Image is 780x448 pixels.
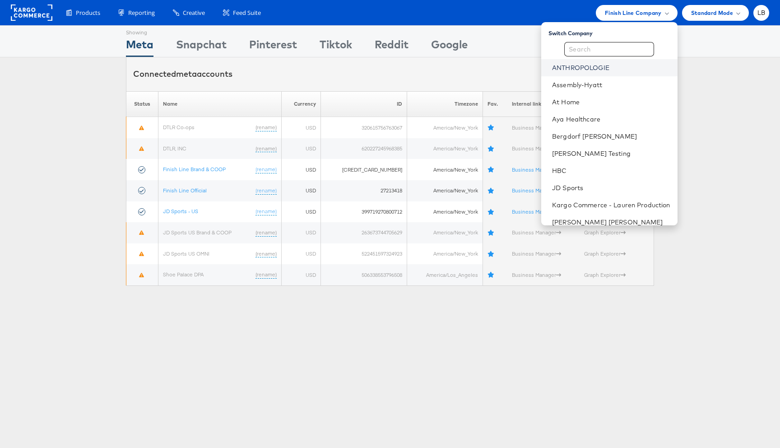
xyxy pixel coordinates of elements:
[512,166,561,173] a: Business Manager
[552,98,670,107] a: At Home
[163,166,226,173] a: Finish Line Brand & COOP
[512,250,561,257] a: Business Manager
[407,159,483,180] td: America/New_York
[281,159,320,180] td: USD
[552,218,670,227] a: [PERSON_NAME] [PERSON_NAME]
[552,183,670,192] a: JD Sports
[176,69,197,79] span: meta
[407,180,483,201] td: America/New_York
[183,9,205,17] span: Creative
[255,208,277,215] a: (rename)
[564,42,654,56] input: Search
[320,264,407,285] td: 506338553796508
[584,229,626,236] a: Graph Explorer
[163,124,195,131] a: DTLR Co-ops
[249,37,297,57] div: Pinterest
[163,187,207,194] a: Finish Line Official
[126,91,158,117] th: Status
[552,132,670,141] a: Bergdorf [PERSON_NAME]
[176,37,227,57] div: Snapchat
[320,91,407,117] th: ID
[320,37,352,57] div: Tiktok
[757,10,766,16] span: LB
[407,138,483,159] td: America/New_York
[552,166,670,175] a: HBC
[512,187,561,194] a: Business Manager
[128,9,155,17] span: Reporting
[552,63,670,72] a: ANTHROPOLOGIE
[281,117,320,138] td: USD
[281,138,320,159] td: USD
[281,243,320,265] td: USD
[281,91,320,117] th: Currency
[281,201,320,223] td: USD
[512,229,561,236] a: Business Manager
[407,91,483,117] th: Timezone
[320,117,407,138] td: 320615756763067
[691,8,733,18] span: Standard Mode
[163,250,209,257] a: JD Sports US OMNI
[255,271,277,279] a: (rename)
[255,250,277,258] a: (rename)
[158,91,281,117] th: Name
[431,37,468,57] div: Google
[320,180,407,201] td: 27213418
[548,26,677,37] div: Switch Company
[407,201,483,223] td: America/New_York
[552,115,670,124] a: Aya Healthcare
[126,37,153,57] div: Meta
[255,124,277,131] a: (rename)
[320,201,407,223] td: 399719270800712
[255,145,277,153] a: (rename)
[512,208,561,215] a: Business Manager
[584,250,626,257] a: Graph Explorer
[407,222,483,243] td: America/New_York
[375,37,409,57] div: Reddit
[255,187,277,195] a: (rename)
[126,26,153,37] div: Showing
[407,243,483,265] td: America/New_York
[552,149,670,158] a: [PERSON_NAME] Testing
[584,271,626,278] a: Graph Explorer
[320,222,407,243] td: 263673744705629
[163,229,232,236] a: JD Sports US Brand & COOP
[133,68,232,80] div: Connected accounts
[281,264,320,285] td: USD
[552,201,670,210] a: Kargo Commerce - Lauren Production
[163,208,198,215] a: JD Sports - US
[255,166,277,173] a: (rename)
[512,124,561,131] a: Business Manager
[255,229,277,237] a: (rename)
[320,138,407,159] td: 620227245968385
[233,9,261,17] span: Feed Suite
[76,9,100,17] span: Products
[407,117,483,138] td: America/New_York
[320,159,407,180] td: [CREDIT_CARD_NUMBER]
[163,271,204,278] a: Shoe Palace DPA
[605,8,662,18] span: Finish Line Company
[281,180,320,201] td: USD
[281,222,320,243] td: USD
[163,145,186,152] a: DTLR, INC
[552,80,670,89] a: Assembly-Hyatt
[407,264,483,285] td: America/Los_Angeles
[512,145,561,152] a: Business Manager
[512,271,561,278] a: Business Manager
[320,243,407,265] td: 522451597324923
